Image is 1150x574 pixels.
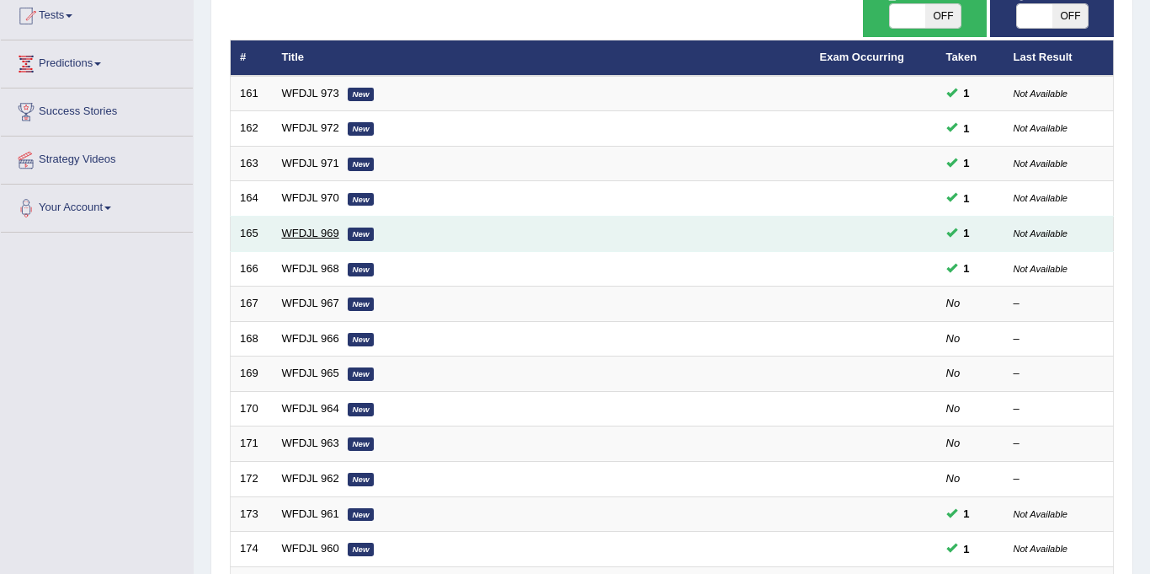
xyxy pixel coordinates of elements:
td: 163 [231,146,273,181]
small: Not Available [1014,89,1067,99]
div: – [1014,331,1105,347]
a: WFDJL 969 [282,227,339,239]
a: WFDJL 961 [282,507,339,520]
em: New [348,543,375,556]
td: 166 [231,251,273,287]
td: 170 [231,391,273,426]
div: – [1014,296,1105,312]
em: New [348,158,375,171]
span: You can still take this question [957,540,977,558]
em: No [946,437,961,449]
a: Exam Occurring [820,51,904,63]
small: Not Available [1014,544,1067,554]
span: OFF [925,4,961,28]
td: 173 [231,496,273,532]
div: – [1014,366,1105,382]
a: WFDJL 966 [282,332,339,345]
a: WFDJL 971 [282,157,339,169]
td: 168 [231,321,273,357]
em: New [348,298,375,311]
em: New [348,367,375,381]
small: Not Available [1014,193,1067,203]
a: WFDJL 965 [282,367,339,379]
div: – [1014,401,1105,417]
th: Title [273,40,811,76]
em: No [946,472,961,485]
td: 171 [231,426,273,462]
a: WFDJL 973 [282,87,339,99]
div: – [1014,436,1105,452]
td: 162 [231,111,273,147]
div: – [1014,471,1105,487]
td: 165 [231,217,273,252]
em: New [348,88,375,101]
a: Your Account [1,185,193,227]
td: 172 [231,461,273,496]
em: No [946,402,961,415]
a: WFDJL 972 [282,121,339,134]
em: New [348,122,375,136]
em: New [348,193,375,207]
a: WFDJL 964 [282,402,339,415]
a: Success Stories [1,89,193,131]
a: WFDJL 970 [282,191,339,204]
span: You can still take this question [957,224,977,242]
td: 174 [231,532,273,567]
td: 167 [231,287,273,322]
span: OFF [1052,4,1088,28]
a: Strategy Videos [1,137,193,179]
span: You can still take this question [957,505,977,523]
small: Not Available [1014,123,1067,133]
small: Not Available [1014,264,1067,274]
a: WFDJL 963 [282,437,339,449]
em: New [348,403,375,416]
small: Not Available [1014,158,1067,169]
a: WFDJL 960 [282,542,339,555]
a: WFDJL 968 [282,262,339,275]
span: You can still take this question [957,84,977,102]
em: New [348,473,375,486]
td: 161 [231,76,273,111]
a: WFDJL 967 [282,297,339,309]
span: You can still take this question [957,120,977,137]
a: WFDJL 962 [282,472,339,485]
td: 169 [231,357,273,392]
em: New [348,437,375,451]
em: New [348,508,375,522]
em: New [348,228,375,241]
em: New [348,333,375,346]
em: No [946,367,961,379]
span: You can still take this question [957,260,977,277]
td: 164 [231,181,273,217]
span: You can still take this question [957,154,977,172]
small: Not Available [1014,509,1067,519]
th: Taken [937,40,1004,76]
a: Predictions [1,40,193,83]
span: You can still take this question [957,190,977,207]
th: Last Result [1004,40,1114,76]
th: # [231,40,273,76]
em: No [946,297,961,309]
em: No [946,332,961,345]
small: Not Available [1014,228,1067,239]
em: New [348,263,375,276]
